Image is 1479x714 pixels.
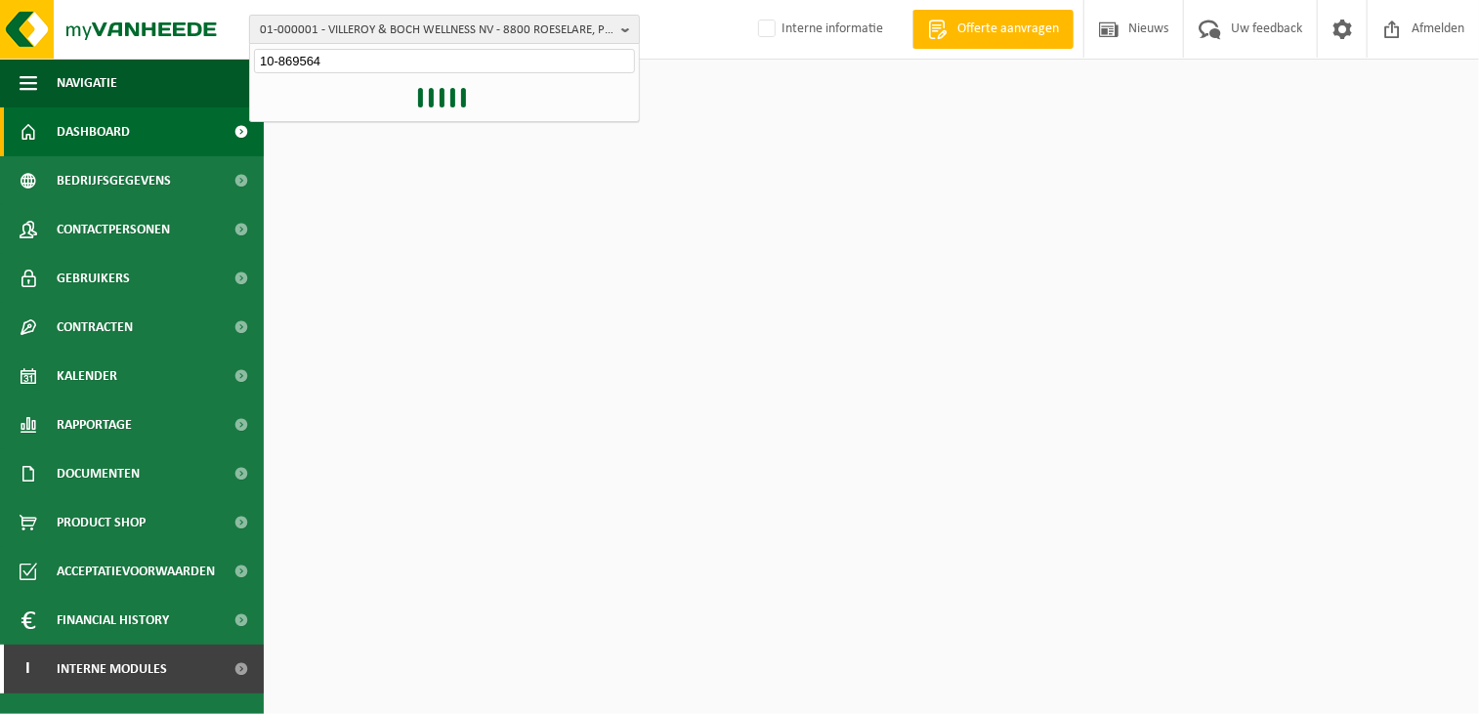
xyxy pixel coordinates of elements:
[57,107,130,156] span: Dashboard
[57,59,117,107] span: Navigatie
[57,596,169,645] span: Financial History
[254,49,635,73] input: Zoeken naar gekoppelde vestigingen
[57,352,117,400] span: Kalender
[249,15,640,44] button: 01-000001 - VILLEROY & BOCH WELLNESS NV - 8800 ROESELARE, POPULIERSTRAAT 1
[57,498,146,547] span: Product Shop
[57,547,215,596] span: Acceptatievoorwaarden
[57,303,133,352] span: Contracten
[260,16,613,45] span: 01-000001 - VILLEROY & BOCH WELLNESS NV - 8800 ROESELARE, POPULIERSTRAAT 1
[952,20,1064,39] span: Offerte aanvragen
[20,645,37,693] span: I
[57,254,130,303] span: Gebruikers
[57,156,171,205] span: Bedrijfsgegevens
[57,449,140,498] span: Documenten
[912,10,1074,49] a: Offerte aanvragen
[57,205,170,254] span: Contactpersonen
[57,400,132,449] span: Rapportage
[754,15,883,44] label: Interne informatie
[57,645,167,693] span: Interne modules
